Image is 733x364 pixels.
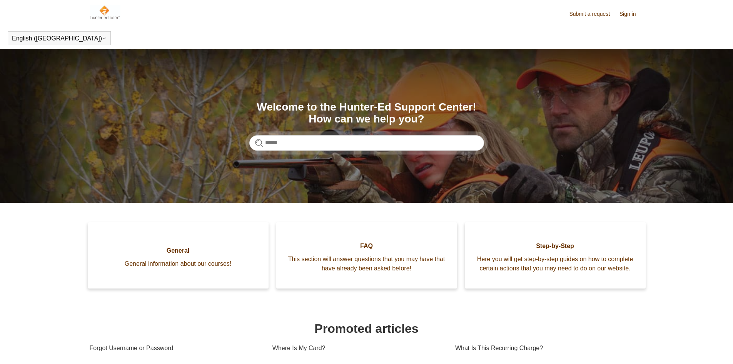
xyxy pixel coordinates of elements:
[99,246,257,255] span: General
[12,35,107,42] button: English ([GEOGRAPHIC_DATA])
[288,242,446,251] span: FAQ
[249,101,484,125] h1: Welcome to the Hunter-Ed Support Center! How can we help you?
[455,338,638,359] a: What Is This Recurring Charge?
[476,255,634,273] span: Here you will get step-by-step guides on how to complete certain actions that you may need to do ...
[569,10,618,18] a: Submit a request
[90,338,261,359] a: Forgot Username or Password
[272,338,444,359] a: Where Is My Card?
[88,222,269,289] a: General General information about our courses!
[465,222,646,289] a: Step-by-Step Here you will get step-by-step guides on how to complete certain actions that you ma...
[249,135,484,151] input: Search
[276,222,457,289] a: FAQ This section will answer questions that you may have that have already been asked before!
[288,255,446,273] span: This section will answer questions that you may have that have already been asked before!
[476,242,634,251] span: Step-by-Step
[90,319,644,338] h1: Promoted articles
[99,259,257,268] span: General information about our courses!
[619,10,644,18] a: Sign in
[90,5,121,20] img: Hunter-Ed Help Center home page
